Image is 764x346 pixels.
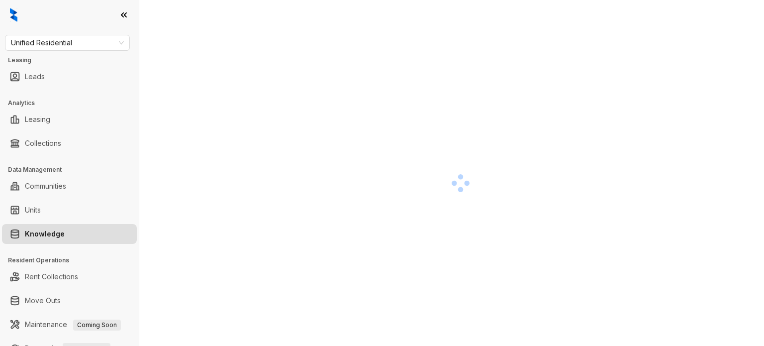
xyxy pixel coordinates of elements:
a: Knowledge [25,224,65,244]
a: Move Outs [25,291,61,311]
span: Unified Residential [11,35,124,50]
a: Units [25,200,41,220]
li: Collections [2,133,137,153]
h3: Resident Operations [8,256,139,265]
li: Rent Collections [2,267,137,287]
h3: Leasing [8,56,139,65]
span: Coming Soon [73,320,121,331]
li: Maintenance [2,315,137,335]
li: Leasing [2,110,137,129]
a: Communities [25,176,66,196]
a: Leasing [25,110,50,129]
li: Knowledge [2,224,137,244]
h3: Data Management [8,165,139,174]
li: Units [2,200,137,220]
li: Leads [2,67,137,87]
a: Rent Collections [25,267,78,287]
li: Communities [2,176,137,196]
li: Move Outs [2,291,137,311]
h3: Analytics [8,99,139,108]
a: Leads [25,67,45,87]
img: logo [10,8,17,22]
a: Collections [25,133,61,153]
